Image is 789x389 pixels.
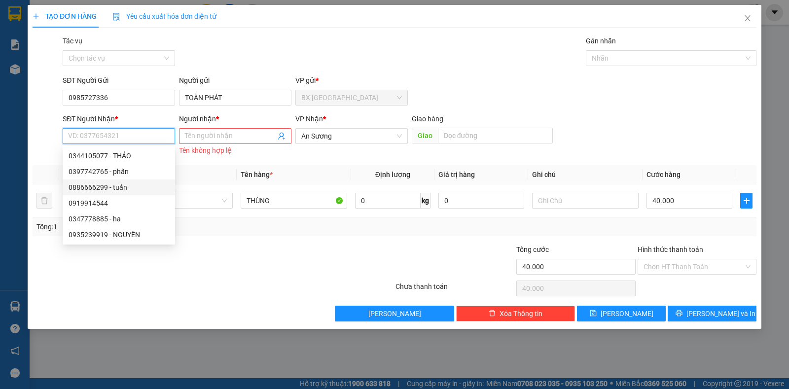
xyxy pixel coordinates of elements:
[590,310,597,318] span: save
[516,246,549,253] span: Tổng cước
[69,213,169,224] div: 0347778885 - ha
[115,9,139,20] span: Nhận:
[63,179,175,195] div: 0886666299 - tuấn
[295,75,408,86] div: VP gửi
[63,211,175,227] div: 0347778885 - ha
[741,197,752,205] span: plus
[69,182,169,193] div: 0886666299 - tuấn
[63,195,175,211] div: 0919914544
[532,193,639,209] input: Ghi Chú
[489,310,496,318] span: delete
[63,37,82,45] label: Tác vụ
[744,14,752,22] span: close
[646,171,681,178] span: Cước hàng
[63,164,175,179] div: 0397742765 - phấn
[241,171,273,178] span: Tên hàng
[638,246,703,253] label: Hình thức thanh toán
[112,13,120,21] img: icon
[456,306,575,321] button: deleteXóa Thông tin
[63,75,175,86] div: SĐT Người Gửi
[115,20,200,32] div: [PERSON_NAME]
[114,66,128,76] span: CC :
[278,132,286,140] span: user-add
[412,115,443,123] span: Giao hàng
[69,150,169,161] div: 0344105077 - THẢO
[586,37,616,45] label: Gán nhãn
[335,306,454,321] button: [PERSON_NAME]
[412,128,438,143] span: Giao
[295,115,323,123] span: VP Nhận
[114,64,201,77] div: 30.000
[115,8,200,20] div: Bàu Đồn
[69,166,169,177] div: 0397742765 - phấn
[132,193,226,208] span: Khác
[676,310,682,318] span: printer
[500,308,542,319] span: Xóa Thông tin
[36,193,52,209] button: delete
[33,13,39,20] span: plus
[301,129,402,143] span: An Sương
[301,90,402,105] span: BX Tân Châu
[438,128,553,143] input: Dọc đường
[438,193,524,209] input: 0
[8,8,108,32] div: BX [GEOGRAPHIC_DATA]
[179,113,291,124] div: Người nhận
[36,221,305,232] div: Tổng: 1
[8,44,108,58] div: 0978040501
[368,308,421,319] span: [PERSON_NAME]
[63,227,175,243] div: 0935239919 - NGUYÊN
[8,32,108,44] div: THẮNG
[115,32,200,46] div: 0865785722
[668,306,756,321] button: printer[PERSON_NAME] và In
[601,308,653,319] span: [PERSON_NAME]
[577,306,666,321] button: save[PERSON_NAME]
[112,12,216,20] span: Yêu cầu xuất hóa đơn điện tử
[375,171,410,178] span: Định lượng
[179,75,291,86] div: Người gửi
[394,281,515,298] div: Chưa thanh toán
[33,12,97,20] span: TẠO ĐƠN HÀNG
[438,171,475,178] span: Giá trị hàng
[179,145,291,156] div: Tên không hợp lệ
[69,198,169,209] div: 0919914544
[8,9,24,20] span: Gửi:
[63,113,175,124] div: SĐT Người Nhận
[528,165,643,184] th: Ghi chú
[69,229,169,240] div: 0935239919 - NGUYÊN
[734,5,761,33] button: Close
[421,193,430,209] span: kg
[241,193,347,209] input: VD: Bàn, Ghế
[63,148,175,164] div: 0344105077 - THẢO
[740,193,753,209] button: plus
[686,308,755,319] span: [PERSON_NAME] và In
